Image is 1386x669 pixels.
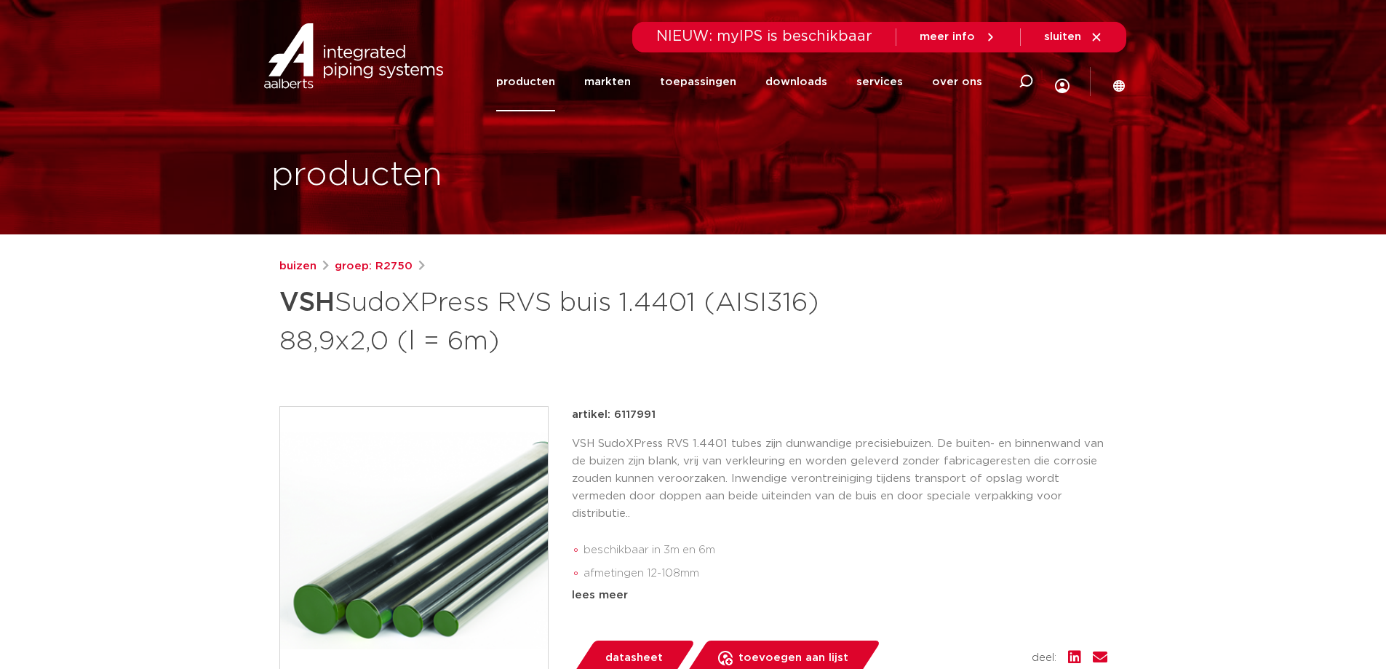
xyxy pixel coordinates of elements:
[279,281,826,360] h1: SudoXPress RVS buis 1.4401 (AISI316) 88,9x2,0 (l = 6m)
[656,29,872,44] span: NIEUW: myIPS is beschikbaar
[584,562,1107,585] li: afmetingen 12-108mm
[584,52,631,111] a: markten
[765,52,827,111] a: downloads
[920,31,975,42] span: meer info
[1044,31,1081,42] span: sluiten
[1032,649,1056,667] span: deel:
[856,52,903,111] a: services
[932,52,982,111] a: over ons
[920,31,997,44] a: meer info
[279,258,316,275] a: buizen
[660,52,736,111] a: toepassingen
[1044,31,1103,44] a: sluiten
[496,52,982,111] nav: Menu
[496,52,555,111] a: producten
[572,435,1107,523] p: VSH SudoXPress RVS 1.4401 tubes zijn dunwandige precisiebuizen. De buiten- en binnenwand van de b...
[584,539,1107,562] li: beschikbaar in 3m en 6m
[572,406,656,424] p: artikel: 6117991
[572,587,1107,604] div: lees meer
[271,152,442,199] h1: producten
[335,258,413,275] a: groep: R2750
[1055,48,1070,116] div: my IPS
[279,290,335,316] strong: VSH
